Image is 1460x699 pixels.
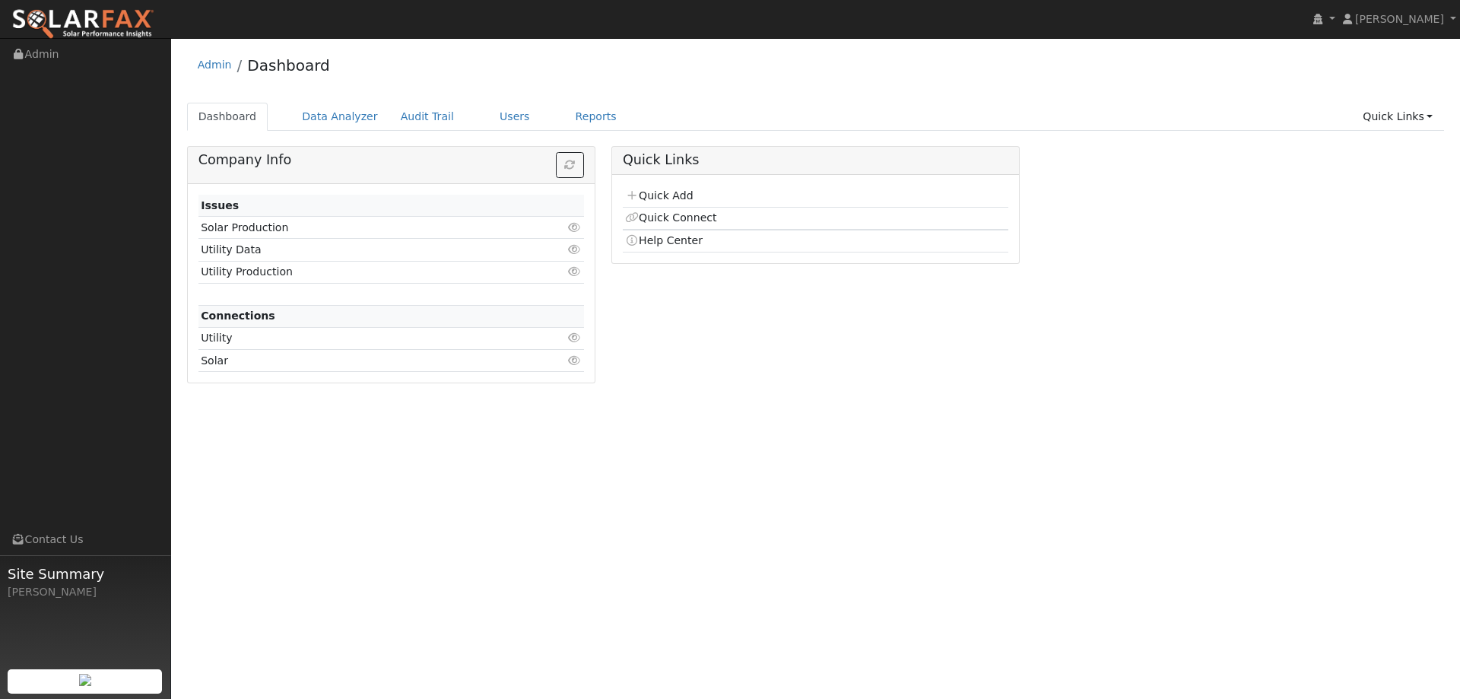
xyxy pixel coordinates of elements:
img: retrieve [79,674,91,686]
a: Quick Links [1351,103,1444,131]
i: Click to view [568,222,582,233]
span: Site Summary [8,564,163,584]
td: Utility Data [198,239,522,261]
i: Click to view [568,332,582,343]
a: Data Analyzer [290,103,389,131]
h5: Quick Links [623,152,1008,168]
a: Quick Connect [625,211,716,224]
div: [PERSON_NAME] [8,584,163,600]
td: Solar [198,350,522,372]
h5: Company Info [198,152,584,168]
a: Reports [564,103,628,131]
span: [PERSON_NAME] [1355,13,1444,25]
a: Audit Trail [389,103,465,131]
strong: Issues [201,199,239,211]
a: Users [488,103,541,131]
a: Help Center [625,234,703,246]
a: Quick Add [625,189,693,202]
a: Admin [198,59,232,71]
i: Click to view [568,266,582,277]
td: Utility [198,327,522,349]
td: Utility Production [198,261,522,283]
strong: Connections [201,310,275,322]
img: SolarFax [11,8,154,40]
a: Dashboard [247,56,330,75]
td: Solar Production [198,217,522,239]
a: Dashboard [187,103,268,131]
i: Click to view [568,244,582,255]
i: Click to view [568,355,582,366]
